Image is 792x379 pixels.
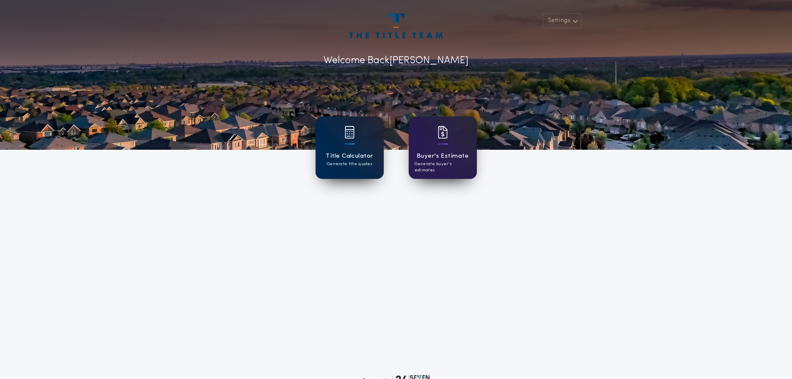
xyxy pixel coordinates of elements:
h1: Buyer's Estimate [417,151,469,161]
img: account-logo [349,13,442,38]
a: card iconTitle CalculatorGenerate title quotes [316,116,384,179]
p: Generate title quotes [327,161,372,167]
a: card iconBuyer's EstimateGenerate buyer's estimates [409,116,477,179]
p: Welcome Back [PERSON_NAME] [323,53,469,68]
button: Settings [543,13,582,28]
img: card icon [438,126,448,139]
img: card icon [345,126,355,139]
h1: Title Calculator [326,151,373,161]
p: Generate buyer's estimates [415,161,471,173]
